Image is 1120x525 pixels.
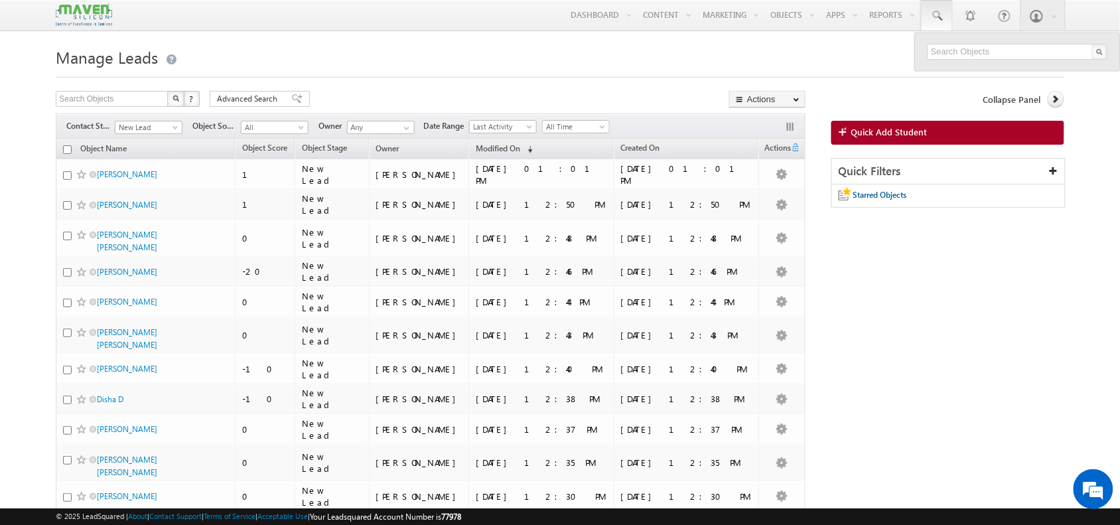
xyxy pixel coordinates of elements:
span: Object Stage [302,143,347,153]
div: New Lead [302,387,363,411]
div: [DATE] 12:35 PM [621,457,753,469]
div: New Lead [302,192,363,216]
div: [PERSON_NAME] [376,265,463,277]
div: New Lead [302,357,363,381]
div: [PERSON_NAME] [376,457,463,469]
div: 0 [242,457,289,469]
div: 0 [242,490,289,502]
a: Acceptable Use [257,512,308,520]
a: New Lead [115,121,182,134]
div: 0 [242,296,289,308]
div: [DATE] 12:30 PM [621,490,753,502]
span: © 2025 LeadSquared | | | | | [56,510,461,523]
div: 0 [242,329,289,341]
div: [DATE] 12:38 PM [621,393,753,405]
div: [DATE] 12:35 PM [476,457,608,469]
div: 1 [242,169,289,181]
input: Check all records [63,145,72,154]
div: [PERSON_NAME] [376,169,463,181]
a: About [128,512,147,520]
div: [DATE] 12:38 PM [476,393,608,405]
div: -10 [242,363,289,375]
div: New Lead [302,417,363,441]
button: Actions [729,91,805,108]
div: New Lead [302,226,363,250]
a: Contact Support [149,512,202,520]
div: [PERSON_NAME] [376,393,463,405]
span: All [242,121,305,133]
div: -20 [242,265,289,277]
a: Show All Items [397,121,413,135]
div: [DATE] 12:50 PM [476,198,608,210]
div: [DATE] 12:30 PM [476,490,608,502]
div: New Lead [302,290,363,314]
div: [PERSON_NAME] [376,232,463,244]
span: Your Leadsquared Account Number is [310,512,461,522]
a: [PERSON_NAME] [PERSON_NAME] [97,230,157,252]
div: [PERSON_NAME] [376,423,463,435]
div: [DATE] 12:37 PM [476,423,608,435]
a: Object Score [236,141,294,158]
div: [DATE] 12:48 PM [621,232,753,244]
span: Starred Objects [853,190,907,200]
div: 1 [242,198,289,210]
div: Quick Filters [832,159,1065,185]
div: [PERSON_NAME] [376,363,463,375]
div: [DATE] 12:40 PM [621,363,753,375]
div: [PERSON_NAME] [376,296,463,308]
div: New Lead [302,323,363,347]
div: [DATE] 12:48 PM [476,232,608,244]
a: [PERSON_NAME] [97,491,157,501]
span: Date Range [423,120,469,132]
a: Modified On (sorted descending) [469,141,539,158]
div: New Lead [302,260,363,283]
a: [PERSON_NAME] [97,297,157,307]
a: Object Name [74,141,133,159]
button: ? [184,91,200,107]
a: [PERSON_NAME] [97,364,157,374]
span: Last Activity [470,121,533,133]
span: Created On [621,143,660,153]
a: [PERSON_NAME] [PERSON_NAME] [97,327,157,350]
a: Object Stage [295,141,354,158]
span: Manage Leads [56,46,158,68]
div: 0 [242,423,289,435]
a: Last Activity [469,120,537,133]
span: Collapse Panel [983,94,1041,106]
span: All Time [543,121,606,133]
span: ? [189,93,195,104]
span: (sorted descending) [522,144,533,155]
a: [PERSON_NAME] [PERSON_NAME] [97,455,157,477]
a: Created On [614,141,667,158]
span: Owner [376,143,399,153]
span: Modified On [476,143,520,153]
div: [DATE] 01:01 PM [621,163,753,187]
a: All Time [542,120,610,133]
div: [DATE] 12:37 PM [621,423,753,435]
span: 77978 [441,512,461,522]
div: [PERSON_NAME] [376,329,463,341]
a: All [241,121,309,134]
span: Advanced Search [217,93,281,105]
a: [PERSON_NAME] [97,424,157,434]
div: [DATE] 12:46 PM [621,265,753,277]
div: -10 [242,393,289,405]
a: [PERSON_NAME] [97,200,157,210]
span: Contact Stage [66,120,115,132]
div: New Lead [302,485,363,508]
span: Quick Add Student [851,126,928,138]
div: [DATE] 12:44 PM [476,296,608,308]
div: [PERSON_NAME] [376,490,463,502]
div: [DATE] 12:46 PM [476,265,608,277]
a: Disha D [97,394,123,404]
div: [DATE] 12:43 PM [621,329,753,341]
div: [DATE] 12:40 PM [476,363,608,375]
div: [PERSON_NAME] [376,198,463,210]
span: Object Source [192,120,241,132]
a: Terms of Service [204,512,255,520]
a: [PERSON_NAME] [97,169,157,179]
img: Search [173,95,179,102]
img: Custom Logo [56,3,111,27]
span: Object Score [242,143,287,153]
span: Actions [759,141,791,158]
